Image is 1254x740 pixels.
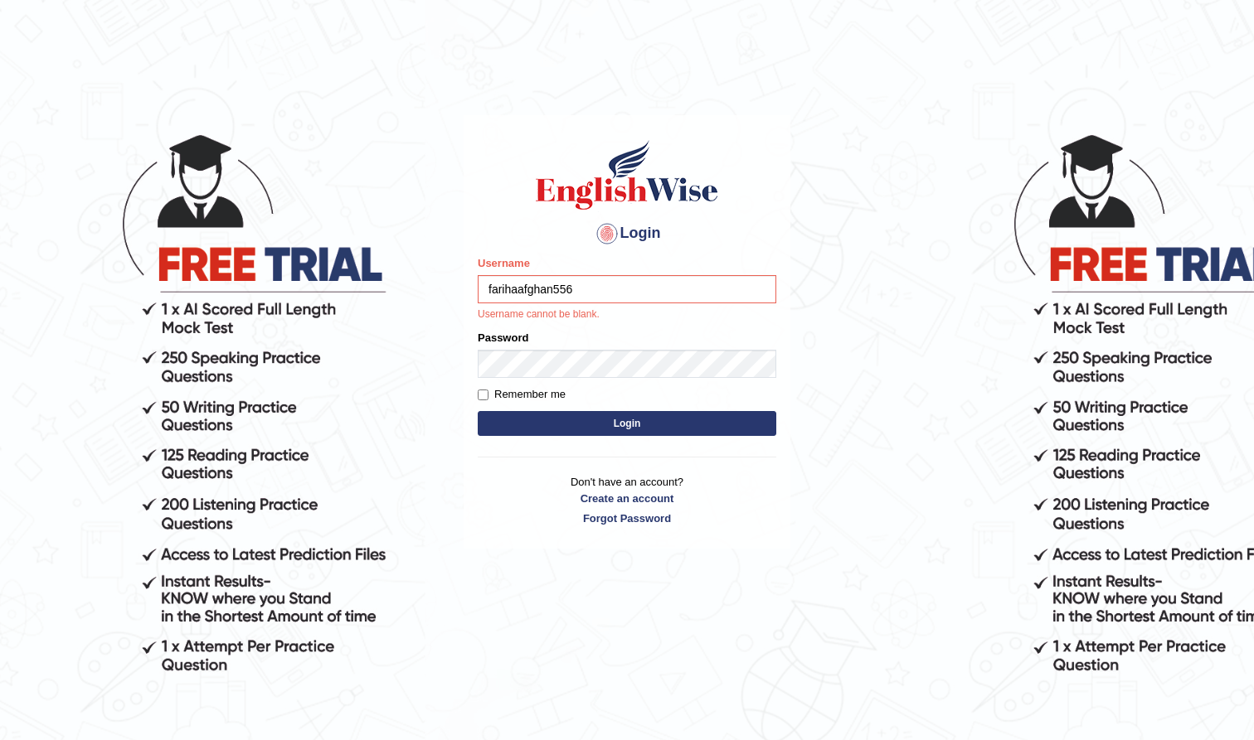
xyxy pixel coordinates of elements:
[478,330,528,346] label: Password
[478,411,776,436] button: Login
[478,255,530,271] label: Username
[478,474,776,525] p: Don't have an account?
[478,510,776,526] a: Forgot Password
[478,386,566,403] label: Remember me
[478,220,776,247] h4: Login
[532,138,722,212] img: Logo of English Wise sign in for intelligent practice with AI
[478,307,776,322] p: Username cannot be blank.
[478,389,488,400] input: Remember me
[478,491,776,506] a: Create an account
